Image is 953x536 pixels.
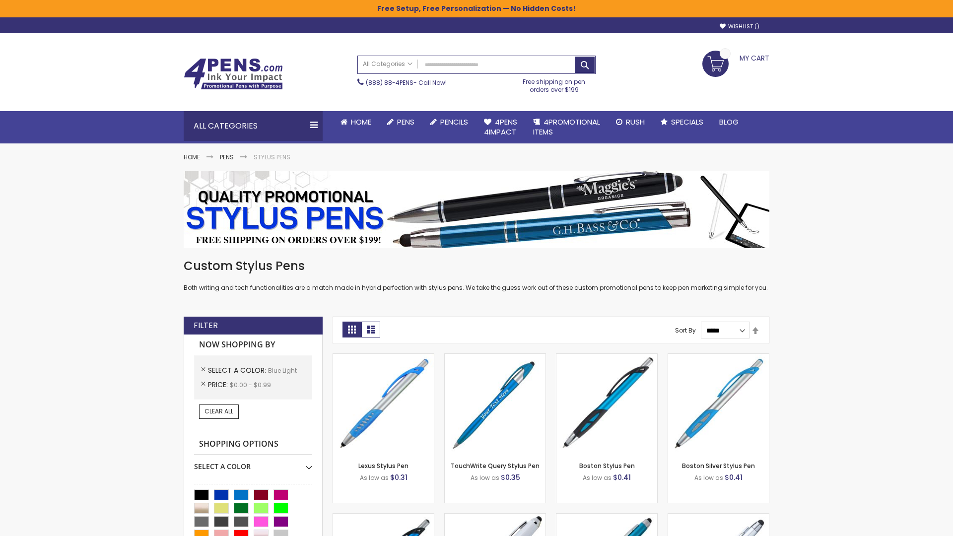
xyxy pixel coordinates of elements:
[525,111,608,143] a: 4PROMOTIONALITEMS
[184,58,283,90] img: 4Pens Custom Pens and Promotional Products
[358,462,408,470] a: Lexus Stylus Pen
[208,380,230,390] span: Price
[675,326,696,335] label: Sort By
[440,117,468,127] span: Pencils
[682,462,755,470] a: Boston Silver Stylus Pen
[445,513,545,522] a: Kimberly Logo Stylus Pens-LT-Blue
[671,117,703,127] span: Specials
[556,353,657,362] a: Boston Stylus Pen-Blue - Light
[230,381,271,389] span: $0.00 - $0.99
[333,354,434,455] img: Lexus Stylus Pen-Blue - Light
[422,111,476,133] a: Pencils
[358,56,417,72] a: All Categories
[653,111,711,133] a: Specials
[476,111,525,143] a: 4Pens4impact
[513,74,596,94] div: Free shipping on pen orders over $199
[390,472,408,482] span: $0.31
[366,78,447,87] span: - Call Now!
[333,353,434,362] a: Lexus Stylus Pen-Blue - Light
[194,335,312,355] strong: Now Shopping by
[556,513,657,522] a: Lory Metallic Stylus Pen-Blue - Light
[379,111,422,133] a: Pens
[397,117,414,127] span: Pens
[220,153,234,161] a: Pens
[184,171,769,248] img: Stylus Pens
[579,462,635,470] a: Boston Stylus Pen
[711,111,747,133] a: Blog
[451,462,540,470] a: TouchWrite Query Stylus Pen
[668,354,769,455] img: Boston Silver Stylus Pen-Blue - Light
[445,354,545,455] img: TouchWrite Query Stylus Pen-Blue Light
[194,434,312,455] strong: Shopping Options
[184,258,769,292] div: Both writing and tech functionalities are a match made in hybrid perfection with stylus pens. We ...
[184,153,200,161] a: Home
[556,354,657,455] img: Boston Stylus Pen-Blue - Light
[194,455,312,471] div: Select A Color
[608,111,653,133] a: Rush
[694,473,723,482] span: As low as
[719,117,739,127] span: Blog
[533,117,600,137] span: 4PROMOTIONAL ITEMS
[194,320,218,331] strong: Filter
[363,60,412,68] span: All Categories
[184,258,769,274] h1: Custom Stylus Pens
[333,513,434,522] a: Lexus Metallic Stylus Pen-Blue - Light
[204,407,233,415] span: Clear All
[254,153,290,161] strong: Stylus Pens
[501,472,520,482] span: $0.35
[445,353,545,362] a: TouchWrite Query Stylus Pen-Blue Light
[668,513,769,522] a: Silver Cool Grip Stylus Pen-Blue - Light
[333,111,379,133] a: Home
[360,473,389,482] span: As low as
[484,117,517,137] span: 4Pens 4impact
[613,472,631,482] span: $0.41
[725,472,743,482] span: $0.41
[199,404,239,418] a: Clear All
[668,353,769,362] a: Boston Silver Stylus Pen-Blue - Light
[366,78,413,87] a: (888) 88-4PENS
[184,111,323,141] div: All Categories
[342,322,361,337] strong: Grid
[471,473,499,482] span: As low as
[720,23,759,30] a: Wishlist
[351,117,371,127] span: Home
[583,473,612,482] span: As low as
[208,365,268,375] span: Select A Color
[268,366,297,375] span: Blue Light
[626,117,645,127] span: Rush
